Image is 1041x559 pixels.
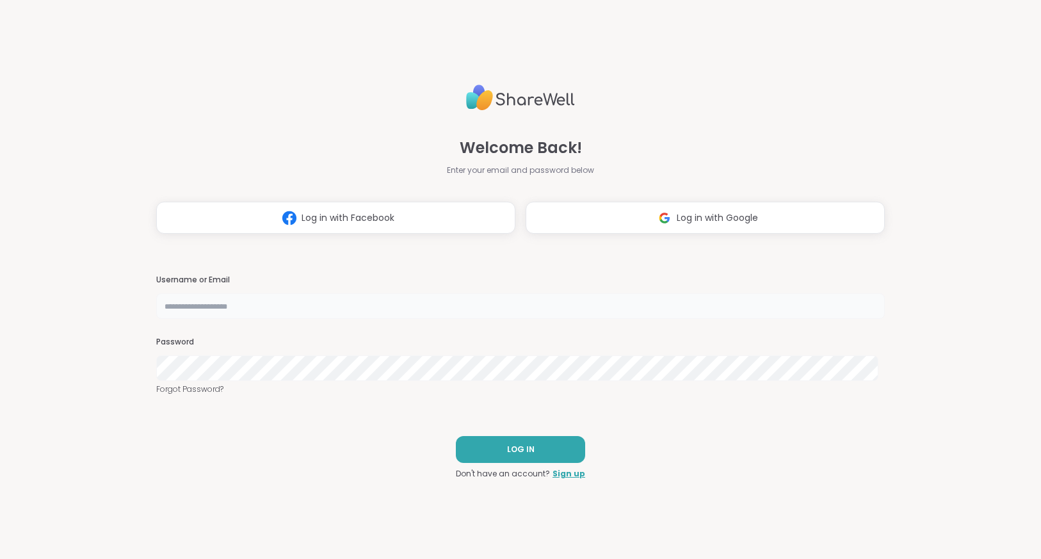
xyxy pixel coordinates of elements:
span: Enter your email and password below [447,165,594,176]
button: Log in with Google [526,202,885,234]
img: ShareWell Logo [466,79,575,116]
h3: Password [156,337,885,348]
a: Forgot Password? [156,384,885,395]
span: Log in with Google [677,211,758,225]
span: Welcome Back! [460,136,582,159]
button: Log in with Facebook [156,202,515,234]
img: ShareWell Logomark [277,206,302,230]
span: Log in with Facebook [302,211,394,225]
span: LOG IN [507,444,535,455]
h3: Username or Email [156,275,885,286]
button: LOG IN [456,436,585,463]
img: ShareWell Logomark [652,206,677,230]
span: Don't have an account? [456,468,550,480]
a: Sign up [553,468,585,480]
